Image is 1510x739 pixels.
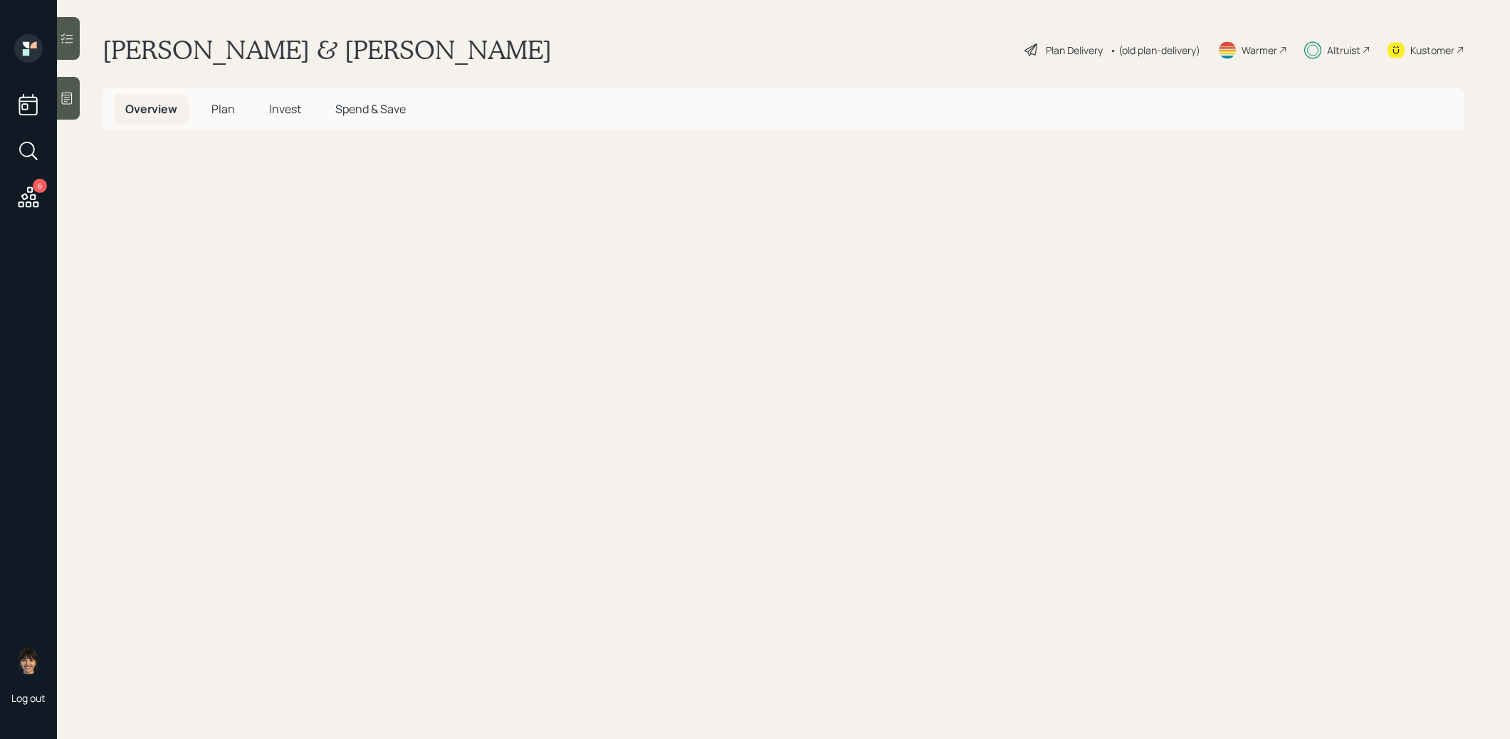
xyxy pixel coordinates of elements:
[1410,43,1454,58] div: Kustomer
[269,101,301,117] span: Invest
[211,101,235,117] span: Plan
[125,101,177,117] span: Overview
[335,101,406,117] span: Spend & Save
[33,179,47,193] div: 6
[1110,43,1200,58] div: • (old plan-delivery)
[1327,43,1360,58] div: Altruist
[1046,43,1103,58] div: Plan Delivery
[1242,43,1277,58] div: Warmer
[14,646,43,674] img: treva-nostdahl-headshot.png
[103,34,552,65] h1: [PERSON_NAME] & [PERSON_NAME]
[11,691,46,705] div: Log out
